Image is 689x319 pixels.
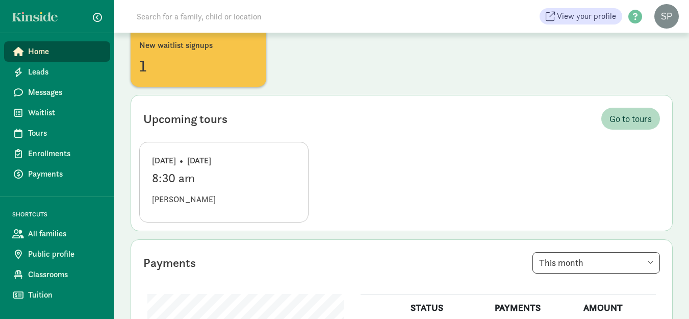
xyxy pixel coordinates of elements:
[131,6,417,27] input: Search for a family, child or location
[4,285,110,305] a: Tuition
[28,127,102,139] span: Tours
[152,189,216,210] button: [PERSON_NAME]
[152,193,216,206] span: [PERSON_NAME]
[4,224,110,244] a: All families
[131,4,266,87] a: New waitlist signups1
[143,254,196,272] div: Payments
[601,108,660,130] a: Go to tours
[4,103,110,123] a: Waitlist
[4,62,110,82] a: Leads
[28,289,102,301] span: Tuition
[638,270,689,319] iframe: Chat Widget
[4,82,110,103] a: Messages
[143,110,227,128] div: Upcoming tours
[28,45,102,58] span: Home
[28,248,102,260] span: Public profile
[4,143,110,164] a: Enrollments
[139,54,258,78] div: 1
[28,268,102,281] span: Classrooms
[28,148,102,160] span: Enrollments
[28,107,102,119] span: Waitlist
[4,264,110,285] a: Classrooms
[28,66,102,78] span: Leads
[557,10,616,22] span: View your profile
[540,8,622,24] a: View your profile
[4,41,110,62] a: Home
[4,123,110,143] a: Tours
[4,164,110,184] a: Payments
[152,171,296,185] div: 8:30 am
[139,39,258,52] div: New waitlist signups
[4,244,110,264] a: Public profile
[28,86,102,99] span: Messages
[28,168,102,180] span: Payments
[152,155,296,167] div: [DATE] • [DATE]
[609,112,652,126] span: Go to tours
[28,228,102,240] span: All families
